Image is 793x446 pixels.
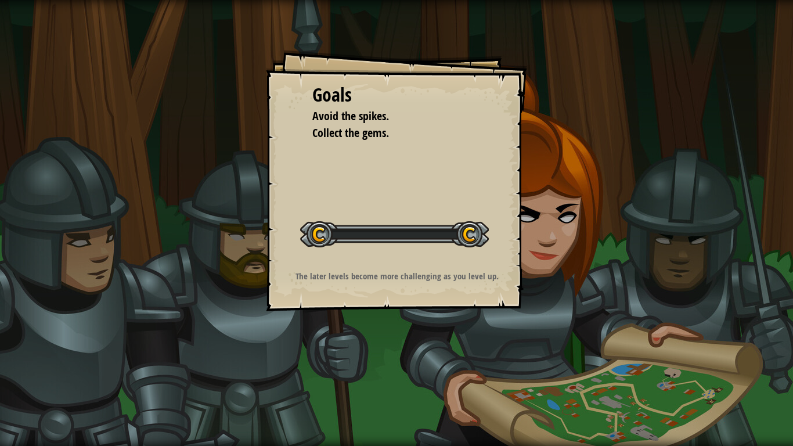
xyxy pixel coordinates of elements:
div: Goals [312,82,481,109]
span: Collect the gems. [312,125,389,141]
li: Collect the gems. [298,125,478,142]
span: Avoid the spikes. [312,108,389,124]
p: The later levels become more challenging as you level up. [280,270,513,282]
li: Avoid the spikes. [298,108,478,125]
